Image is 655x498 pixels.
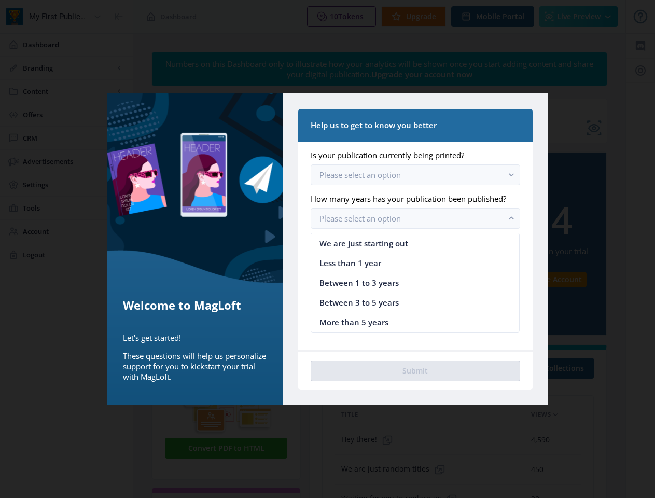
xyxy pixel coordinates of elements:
[123,351,268,382] p: These questions will help us personalize support for you to kickstart your trial with MagLoft.
[319,276,399,289] span: Between 1 to 3 years
[319,257,381,269] span: Less than 1 year
[319,316,388,328] span: More than 5 years
[319,170,401,180] span: Please select an option
[123,297,268,313] h5: Welcome to MagLoft
[311,361,520,381] button: Submit
[319,237,408,250] span: We are just starting out
[319,213,401,224] span: Please select an option
[298,109,532,142] nb-card-header: Help us to get to know you better
[311,150,511,160] label: Is your publication currently being printed?
[123,333,268,343] p: Let's get started!
[311,164,520,185] button: Please select an option
[319,296,399,309] span: Between 3 to 5 years
[311,193,511,204] label: How many years has your publication been published?
[311,208,520,229] button: Please select an option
